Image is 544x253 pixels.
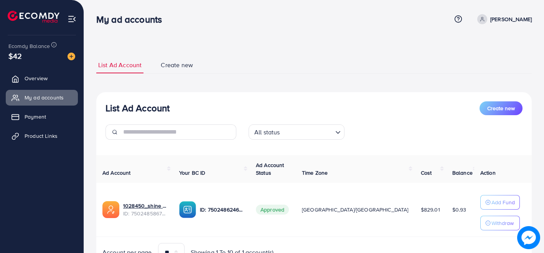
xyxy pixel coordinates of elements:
[256,161,284,177] span: Ad Account Status
[25,94,64,101] span: My ad accounts
[25,113,46,121] span: Payment
[480,101,523,115] button: Create new
[6,109,78,124] a: Payment
[123,210,167,217] span: ID: 7502485867387338759
[421,206,440,213] span: $829.01
[253,127,282,138] span: All status
[490,15,532,24] p: [PERSON_NAME]
[98,61,142,69] span: List Ad Account
[282,125,332,138] input: Search for option
[491,198,515,207] p: Add Fund
[68,15,76,23] img: menu
[480,195,520,210] button: Add Fund
[517,226,540,249] img: image
[256,205,289,215] span: Approved
[123,202,167,218] div: <span class='underline'>1028450_shine appeal_1746808772166</span></br>7502485867387338759
[8,42,50,50] span: Ecomdy Balance
[200,205,244,214] p: ID: 7502486246770786320
[6,90,78,105] a: My ad accounts
[302,169,328,177] span: Time Zone
[25,132,58,140] span: Product Links
[8,11,59,23] img: logo
[8,50,22,61] span: $42
[106,103,170,114] h3: List Ad Account
[480,169,496,177] span: Action
[491,218,514,228] p: Withdraw
[302,206,409,213] span: [GEOGRAPHIC_DATA]/[GEOGRAPHIC_DATA]
[452,206,467,213] span: $0.93
[6,128,78,144] a: Product Links
[452,169,473,177] span: Balance
[123,202,167,210] a: 1028450_shine appeal_1746808772166
[68,53,75,60] img: image
[474,14,532,24] a: [PERSON_NAME]
[96,14,168,25] h3: My ad accounts
[161,61,193,69] span: Create new
[6,71,78,86] a: Overview
[102,201,119,218] img: ic-ads-acc.e4c84228.svg
[179,169,206,177] span: Your BC ID
[25,74,48,82] span: Overview
[421,169,432,177] span: Cost
[102,169,131,177] span: Ad Account
[487,104,515,112] span: Create new
[480,216,520,230] button: Withdraw
[179,201,196,218] img: ic-ba-acc.ded83a64.svg
[249,124,345,140] div: Search for option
